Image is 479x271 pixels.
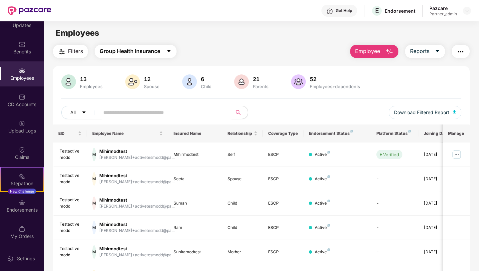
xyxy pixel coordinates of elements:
[326,8,333,15] img: svg+xml;base64,PHN2ZyBpZD0iSGVscC0zMngzMiIgeG1sbnM9Imh0dHA6Ly93d3cudzMub3JnLzIwMDAvc3ZnIiB3aWR0aD...
[92,172,96,186] div: M
[228,131,252,136] span: Relationship
[92,245,96,259] div: M
[99,148,175,155] div: Mihirmodtest
[408,130,411,132] img: svg+xml;base64,PHN2ZyB4bWxucz0iaHR0cDovL3d3dy53My5vcmcvMjAwMC9zdmciIHdpZHRoPSI4IiBoZWlnaHQ9IjgiIH...
[92,131,158,136] span: Employee Name
[174,249,217,255] div: Sunitamodtest
[19,120,25,127] img: svg+xml;base64,PHN2ZyBpZD0iVXBsb2FkX0xvZ3MiIGRhdGEtbmFtZT0iVXBsb2FkIExvZ3MiIHhtbG5zPSJodHRwOi8vd3...
[268,249,298,255] div: ESCP
[92,197,96,210] div: M
[92,148,96,161] div: M
[371,240,418,264] td: -
[61,74,76,89] img: svg+xml;base64,PHN2ZyB4bWxucz0iaHR0cDovL3d3dy53My5vcmcvMjAwMC9zdmciIHhtbG5zOnhsaW5rPSJodHRwOi8vd3...
[70,109,76,116] span: All
[268,152,298,158] div: ESCP
[383,151,399,158] div: Verified
[327,151,330,154] img: svg+xml;base64,PHN2ZyB4bWxucz0iaHR0cDovL3d3dy53My5vcmcvMjAwMC9zdmciIHdpZHRoPSI4IiBoZWlnaHQ9IjgiIH...
[99,221,175,228] div: Mihirmodtest
[99,197,175,203] div: Mihirmodtest
[371,167,418,191] td: -
[389,106,461,119] button: Download Filtered Report
[19,226,25,232] img: svg+xml;base64,PHN2ZyBpZD0iTXlfT3JkZXJzIiBkYXRhLW5hbWU9Ik15IE9yZGVycyIgeG1sbnM9Imh0dHA6Ly93d3cudz...
[166,48,172,54] span: caret-down
[464,8,470,13] img: svg+xml;base64,PHN2ZyBpZD0iRHJvcGRvd24tMzJ4MzIiIHhtbG5zPSJodHRwOi8vd3d3LnczLm9yZy8yMDAwL3N2ZyIgd2...
[251,84,270,89] div: Parents
[125,74,140,89] img: svg+xml;base64,PHN2ZyB4bWxucz0iaHR0cDovL3d3dy53My5vcmcvMjAwMC9zdmciIHhtbG5zOnhsaW5rPSJodHRwOi8vd3...
[58,131,77,136] span: EID
[222,124,263,143] th: Relationship
[56,28,99,38] span: Employees
[327,200,330,202] img: svg+xml;base64,PHN2ZyB4bWxucz0iaHR0cDovL3d3dy53My5vcmcvMjAwMC9zdmciIHdpZHRoPSI4IiBoZWlnaHQ9IjgiIH...
[99,179,175,185] div: [PERSON_NAME]+activetesmodd@pa...
[376,131,413,136] div: Platform Status
[315,249,330,255] div: Active
[268,200,298,207] div: ESCP
[405,45,445,58] button: Reportscaret-down
[457,48,465,56] img: svg+xml;base64,PHN2ZyB4bWxucz0iaHR0cDovL3d3dy53My5vcmcvMjAwMC9zdmciIHdpZHRoPSIyNCIgaGVpZ2h0PSIyNC...
[15,255,37,262] div: Settings
[174,152,217,158] div: Mihirmodtest
[371,191,418,216] td: -
[228,249,257,255] div: Mother
[336,8,352,13] div: Get Help
[234,74,249,89] img: svg+xml;base64,PHN2ZyB4bWxucz0iaHR0cDovL3d3dy53My5vcmcvMjAwMC9zdmciIHhtbG5zOnhsaW5rPSJodHRwOi8vd3...
[424,176,454,182] div: [DATE]
[443,124,470,143] th: Manage
[355,47,380,55] span: Employee
[143,76,161,82] div: 12
[95,45,177,58] button: Group Health Insurancecaret-down
[200,76,213,82] div: 6
[92,221,96,234] div: M
[429,5,457,11] div: Pazcare
[268,176,298,182] div: ESCP
[385,8,415,14] div: Endorsement
[61,106,102,119] button: Allcaret-down
[418,124,459,143] th: Joining Date
[60,221,82,234] div: Testactivemodd
[1,180,43,187] div: Stepathon
[385,48,393,56] img: svg+xml;base64,PHN2ZyB4bWxucz0iaHR0cDovL3d3dy53My5vcmcvMjAwMC9zdmciIHhtbG5zOnhsaW5rPSJodHRwOi8vd3...
[174,225,217,231] div: Ram
[435,48,440,54] span: caret-down
[327,248,330,251] img: svg+xml;base64,PHN2ZyB4bWxucz0iaHR0cDovL3d3dy53My5vcmcvMjAwMC9zdmciIHdpZHRoPSI4IiBoZWlnaHQ9IjgiIH...
[315,225,330,231] div: Active
[58,48,66,56] img: svg+xml;base64,PHN2ZyB4bWxucz0iaHR0cDovL3d3dy53My5vcmcvMjAwMC9zdmciIHdpZHRoPSIyNCIgaGVpZ2h0PSIyNC...
[424,152,454,158] div: [DATE]
[174,200,217,207] div: Suman
[60,246,82,258] div: Testactivemodd
[143,84,161,89] div: Spouse
[228,152,257,158] div: Self
[375,7,379,15] span: E
[327,175,330,178] img: svg+xml;base64,PHN2ZyB4bWxucz0iaHR0cDovL3d3dy53My5vcmcvMjAwMC9zdmciIHdpZHRoPSI4IiBoZWlnaHQ9IjgiIH...
[429,11,457,17] div: Partner_admin
[228,200,257,207] div: Child
[99,228,175,234] div: [PERSON_NAME]+activetesmodd@pa...
[7,255,14,262] img: svg+xml;base64,PHN2ZyBpZD0iU2V0dGluZy0yMHgyMCIgeG1sbnM9Imh0dHA6Ly93d3cudzMub3JnLzIwMDAvc3ZnIiB3aW...
[168,124,223,143] th: Insured Name
[19,199,25,206] img: svg+xml;base64,PHN2ZyBpZD0iRW5kb3JzZW1lbnRzIiB4bWxucz0iaHR0cDovL3d3dy53My5vcmcvMjAwMC9zdmciIHdpZH...
[350,130,353,132] img: svg+xml;base64,PHN2ZyB4bWxucz0iaHR0cDovL3d3dy53My5vcmcvMjAwMC9zdmciIHdpZHRoPSI4IiBoZWlnaHQ9IjgiIH...
[99,155,175,161] div: [PERSON_NAME]+activetesmodd@pa...
[232,106,248,119] button: search
[327,224,330,227] img: svg+xml;base64,PHN2ZyB4bWxucz0iaHR0cDovL3d3dy53My5vcmcvMjAwMC9zdmciIHdpZHRoPSI4IiBoZWlnaHQ9IjgiIH...
[19,41,25,48] img: svg+xml;base64,PHN2ZyBpZD0iQmVuZWZpdHMiIHhtbG5zPSJodHRwOi8vd3d3LnczLm9yZy8yMDAwL3N2ZyIgd2lkdGg9Ij...
[451,149,462,160] img: manageButton
[291,74,306,89] img: svg+xml;base64,PHN2ZyB4bWxucz0iaHR0cDovL3d3dy53My5vcmcvMjAwMC9zdmciIHhtbG5zOnhsaW5rPSJodHRwOi8vd3...
[79,76,104,82] div: 13
[82,110,86,115] span: caret-down
[53,45,88,58] button: Filters
[394,109,449,116] span: Download Filtered Report
[87,124,168,143] th: Employee Name
[53,124,87,143] th: EID
[251,76,270,82] div: 21
[228,225,257,231] div: Child
[19,67,25,74] img: svg+xml;base64,PHN2ZyBpZD0iRW1wbG95ZWVzIiB4bWxucz0iaHR0cDovL3d3dy53My5vcmcvMjAwMC9zdmciIHdpZHRoPS...
[308,84,361,89] div: Employees+dependents
[79,84,104,89] div: Employees
[453,110,456,114] img: svg+xml;base64,PHN2ZyB4bWxucz0iaHR0cDovL3d3dy53My5vcmcvMjAwMC9zdmciIHhtbG5zOnhsaW5rPSJodHRwOi8vd3...
[99,252,175,258] div: [PERSON_NAME]+activetesmodd@pa...
[68,47,83,55] span: Filters
[371,216,418,240] td: -
[99,246,175,252] div: Mihirmodtest
[232,110,244,115] span: search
